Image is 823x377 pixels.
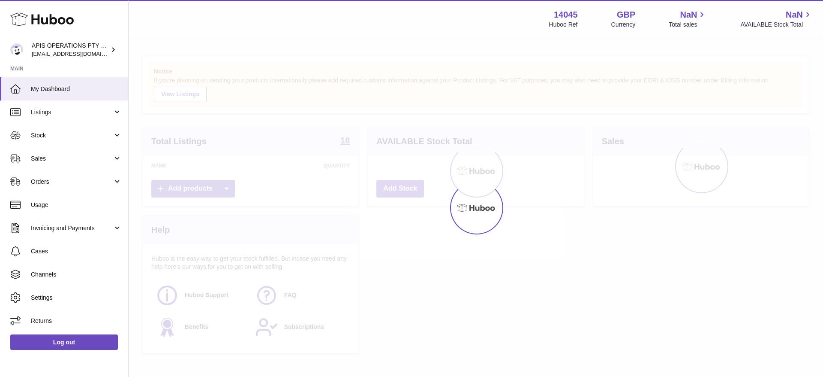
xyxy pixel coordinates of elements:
span: Invoicing and Payments [31,224,113,232]
div: Huboo Ref [549,21,578,29]
span: Cases [31,247,122,255]
div: APIS OPERATIONS PTY LTD, T/A HONEY FOR LIFE [32,42,109,58]
a: NaN Total sales [669,9,707,29]
a: NaN AVAILABLE Stock Total [740,9,813,29]
strong: GBP [617,9,635,21]
span: NaN [786,9,803,21]
span: Total sales [669,21,707,29]
span: [EMAIL_ADDRESS][DOMAIN_NAME] [32,50,126,57]
div: Currency [611,21,636,29]
span: Orders [31,178,113,186]
span: AVAILABLE Stock Total [740,21,813,29]
span: Sales [31,155,113,163]
span: Channels [31,271,122,279]
img: internalAdmin-14045@internal.huboo.com [10,43,23,56]
span: My Dashboard [31,85,122,93]
span: Returns [31,317,122,325]
span: NaN [680,9,697,21]
a: Log out [10,334,118,350]
span: Usage [31,201,122,209]
span: Settings [31,294,122,302]
span: Stock [31,131,113,140]
span: Listings [31,108,113,116]
strong: 14045 [554,9,578,21]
